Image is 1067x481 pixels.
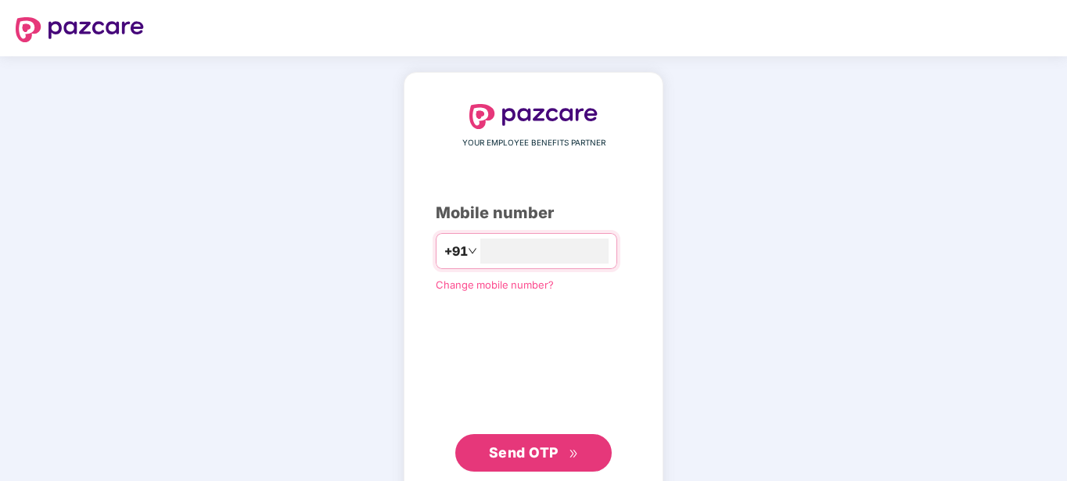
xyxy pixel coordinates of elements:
div: Mobile number [436,201,631,225]
img: logo [16,17,144,42]
span: YOUR EMPLOYEE BENEFITS PARTNER [462,137,605,149]
span: Send OTP [489,444,559,461]
button: Send OTPdouble-right [455,434,612,472]
span: double-right [569,449,579,459]
img: logo [469,104,598,129]
a: Change mobile number? [436,278,554,291]
span: +91 [444,242,468,261]
span: down [468,246,477,256]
